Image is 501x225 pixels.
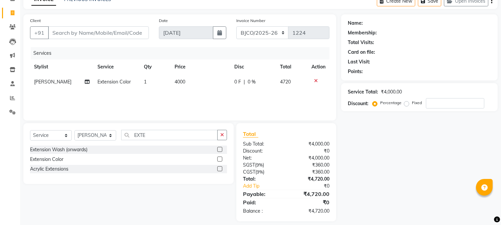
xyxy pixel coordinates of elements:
[31,47,334,59] div: Services
[380,100,402,106] label: Percentage
[238,183,294,190] a: Add Tip
[30,146,87,153] div: Extension Wash (onwards)
[171,59,230,74] th: Price
[144,79,147,85] span: 1
[243,131,258,138] span: Total
[243,169,255,175] span: CGST
[238,155,286,162] div: Net:
[238,169,286,176] div: ( )
[243,162,255,168] span: SGST
[248,78,256,85] span: 0 %
[412,100,422,106] label: Fixed
[30,166,68,173] div: Acrylic Extensions
[30,59,94,74] th: Stylist
[30,18,41,24] label: Client
[34,79,71,85] span: [PERSON_NAME]
[238,162,286,169] div: ( )
[140,59,171,74] th: Qty
[286,208,335,215] div: ₹4,720.00
[348,58,370,65] div: Last Visit:
[230,59,276,74] th: Disc
[256,162,263,168] span: 9%
[48,26,149,39] input: Search by Name/Mobile/Email/Code
[348,49,375,56] div: Card on file:
[175,79,185,85] span: 4000
[286,148,335,155] div: ₹0
[286,162,335,169] div: ₹360.00
[238,190,286,198] div: Payable:
[286,190,335,198] div: ₹4,720.00
[238,198,286,206] div: Paid:
[286,176,335,183] div: ₹4,720.00
[286,169,335,176] div: ₹360.00
[280,79,291,85] span: 4720
[286,155,335,162] div: ₹4,000.00
[294,183,335,190] div: ₹0
[30,156,63,163] div: Extension Color
[286,198,335,206] div: ₹0
[348,100,368,107] div: Discount:
[276,59,308,74] th: Total
[236,18,265,24] label: Invoice Number
[30,26,49,39] button: +91
[348,39,374,46] div: Total Visits:
[348,68,363,75] div: Points:
[244,78,245,85] span: |
[286,141,335,148] div: ₹4,000.00
[159,18,168,24] label: Date
[348,20,363,27] div: Name:
[238,208,286,215] div: Balance :
[348,88,378,95] div: Service Total:
[121,130,218,140] input: Search or Scan
[94,59,140,74] th: Service
[381,88,402,95] div: ₹4,000.00
[238,176,286,183] div: Total:
[348,29,377,36] div: Membership:
[238,141,286,148] div: Sub Total:
[238,148,286,155] div: Discount:
[307,59,329,74] th: Action
[234,78,241,85] span: 0 F
[257,169,263,175] span: 9%
[98,79,131,85] span: Extension Color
